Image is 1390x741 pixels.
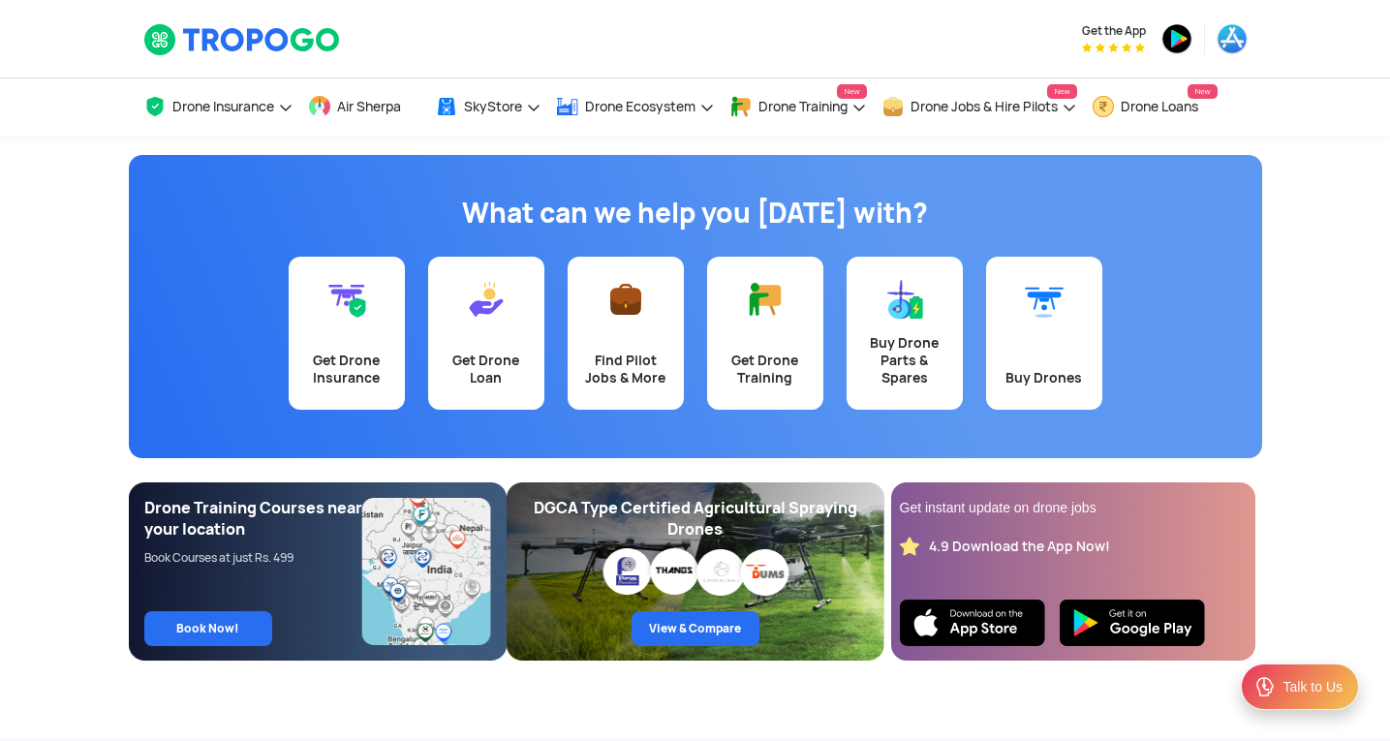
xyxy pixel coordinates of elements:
div: 4.9 Download the App Now! [929,538,1110,556]
a: Drone Jobs & Hire PilotsNew [881,78,1077,136]
img: Ios [900,600,1045,646]
div: Find Pilot Jobs & More [579,352,672,386]
a: Air Sherpa [308,78,420,136]
span: New [1188,84,1217,99]
div: Get Drone Training [719,352,812,386]
img: Buy Drones [1025,280,1064,319]
a: Drone TrainingNew [729,78,867,136]
div: Buy Drone Parts & Spares [858,334,951,386]
div: DGCA Type Certified Agricultural Spraying Drones [522,498,869,540]
a: View & Compare [632,611,759,646]
a: Find Pilot Jobs & More [568,257,684,410]
img: Get Drone Loan [467,280,506,319]
a: Drone Insurance [143,78,293,136]
img: Find Pilot Jobs & More [606,280,645,319]
span: Drone Ecosystem [585,99,695,114]
div: Buy Drones [998,369,1091,386]
img: Buy Drone Parts & Spares [885,280,924,319]
span: New [837,84,866,99]
a: Drone Ecosystem [556,78,715,136]
a: Buy Drones [986,257,1102,410]
span: New [1047,84,1076,99]
div: Drone Training Courses near your location [144,498,363,540]
a: Drone LoansNew [1092,78,1218,136]
span: Get the App [1082,23,1146,39]
a: SkyStore [435,78,541,136]
span: Drone Training [758,99,848,114]
img: star_rating [900,537,919,556]
span: Air Sherpa [337,99,401,114]
img: ic_Support.svg [1253,675,1277,698]
div: Book Courses at just Rs. 499 [144,550,363,566]
div: Get Drone Loan [440,352,533,386]
span: Drone Insurance [172,99,274,114]
img: Get Drone Insurance [327,280,366,319]
img: App Raking [1082,43,1145,52]
img: TropoGo Logo [143,23,342,56]
img: playstore [1161,23,1192,54]
a: Get Drone Insurance [289,257,405,410]
span: SkyStore [464,99,522,114]
span: Drone Jobs & Hire Pilots [911,99,1058,114]
div: Talk to Us [1283,677,1343,696]
h1: What can we help you [DATE] with? [143,194,1248,232]
img: appstore [1217,23,1248,54]
a: Book Now! [144,611,272,646]
div: Get Drone Insurance [300,352,393,386]
a: Get Drone Training [707,257,823,410]
span: Drone Loans [1121,99,1198,114]
img: Get Drone Training [746,280,785,319]
a: Get Drone Loan [428,257,544,410]
img: Playstore [1060,600,1205,646]
a: Buy Drone Parts & Spares [847,257,963,410]
div: Get instant update on drone jobs [900,498,1247,517]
